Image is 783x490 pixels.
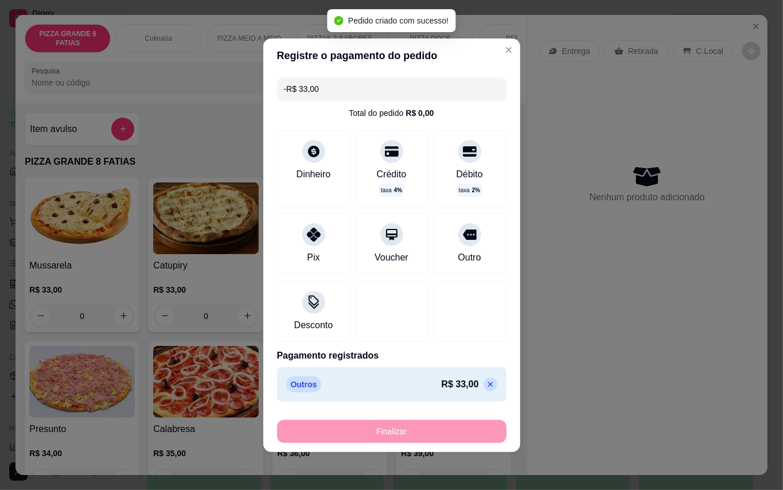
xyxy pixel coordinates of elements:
[458,251,481,265] div: Outro
[442,378,479,391] p: R$ 33,00
[294,318,333,332] div: Desconto
[297,168,331,181] div: Dinheiro
[284,77,500,100] input: Ex.: hambúrguer de cordeiro
[459,186,480,195] p: taxa
[500,41,518,59] button: Close
[381,186,402,195] p: taxa
[375,251,408,265] div: Voucher
[263,38,520,73] header: Registre o pagamento do pedido
[472,186,480,195] span: 2 %
[394,186,402,195] span: 4 %
[406,107,434,119] div: R$ 0,00
[277,349,507,363] p: Pagamento registrados
[334,16,344,25] span: check-circle
[307,251,320,265] div: Pix
[348,16,449,25] span: Pedido criado com sucesso!
[456,168,482,181] div: Débito
[286,376,322,392] p: Outros
[349,107,434,119] div: Total do pedido
[377,168,407,181] div: Crédito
